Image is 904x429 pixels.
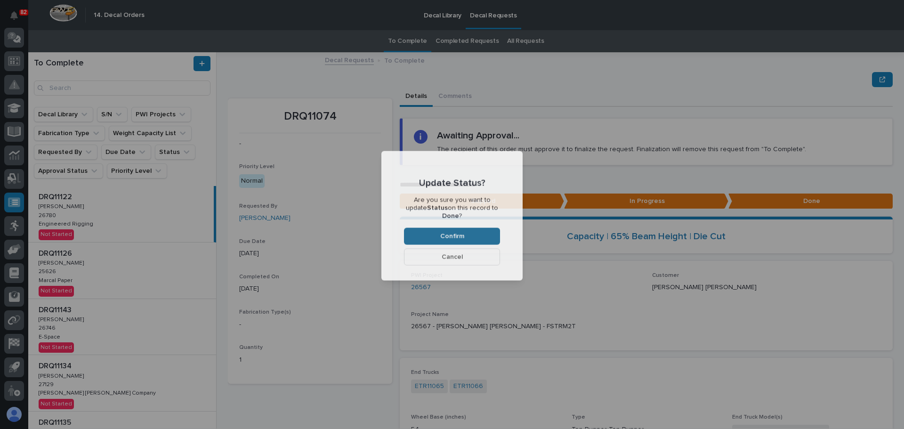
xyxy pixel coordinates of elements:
[427,205,448,211] b: Status
[419,178,485,189] p: Update Status?
[404,248,500,265] button: Cancel
[440,232,464,240] span: Confirm
[404,196,500,220] p: Are you sure you want to update on this record to ?
[404,227,500,244] button: Confirm
[442,212,459,219] b: Done
[442,252,463,261] span: Cancel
